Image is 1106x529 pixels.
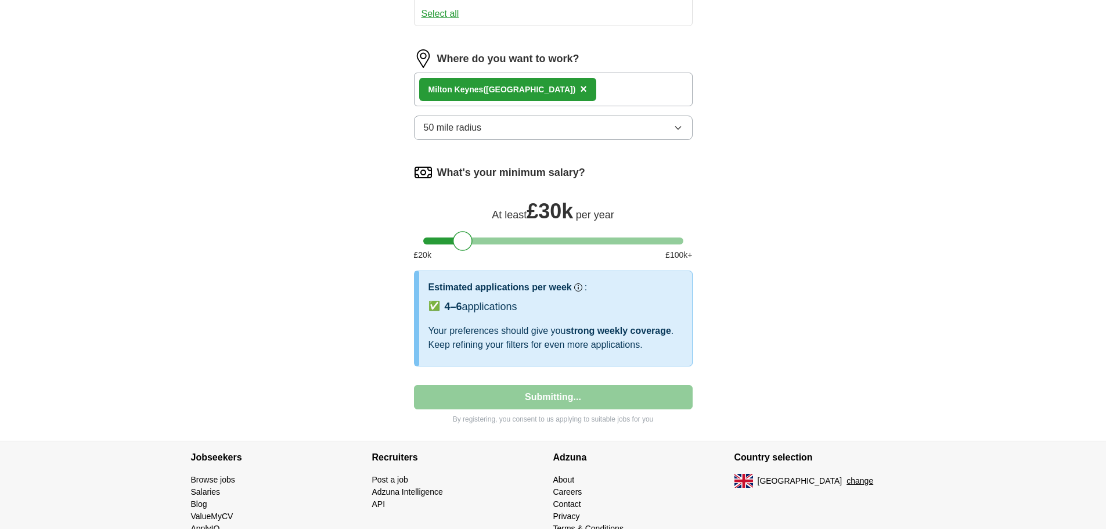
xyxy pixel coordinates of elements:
[414,116,693,140] button: 50 mile radius
[483,85,575,94] span: ([GEOGRAPHIC_DATA])
[414,49,433,68] img: location.png
[527,199,573,223] span: £ 30k
[191,499,207,509] a: Blog
[428,280,572,294] h3: Estimated applications per week
[576,209,614,221] span: per year
[414,414,693,424] p: By registering, you consent to us applying to suitable jobs for you
[191,487,221,496] a: Salaries
[445,301,462,312] span: 4–6
[372,487,443,496] a: Adzuna Intelligence
[428,84,576,96] div: n Keynes
[414,385,693,409] button: Submitting...
[553,512,580,521] a: Privacy
[428,324,683,352] div: Your preferences should give you . Keep refining your filters for even more applications.
[414,163,433,182] img: salary.png
[758,475,842,487] span: [GEOGRAPHIC_DATA]
[428,299,440,313] span: ✅
[191,512,233,521] a: ValueMyCV
[734,441,916,474] h4: Country selection
[846,475,873,487] button: change
[437,165,585,181] label: What's your minimum salary?
[421,7,459,21] button: Select all
[445,299,517,315] div: applications
[191,475,235,484] a: Browse jobs
[553,475,575,484] a: About
[372,499,386,509] a: API
[414,249,431,261] span: £ 20 k
[580,81,587,98] button: ×
[428,85,448,94] strong: Milto
[437,51,579,67] label: Where do you want to work?
[553,499,581,509] a: Contact
[565,326,671,336] span: strong weekly coverage
[424,121,482,135] span: 50 mile radius
[585,280,587,294] h3: :
[372,475,408,484] a: Post a job
[580,82,587,95] span: ×
[492,209,527,221] span: At least
[734,474,753,488] img: UK flag
[553,487,582,496] a: Careers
